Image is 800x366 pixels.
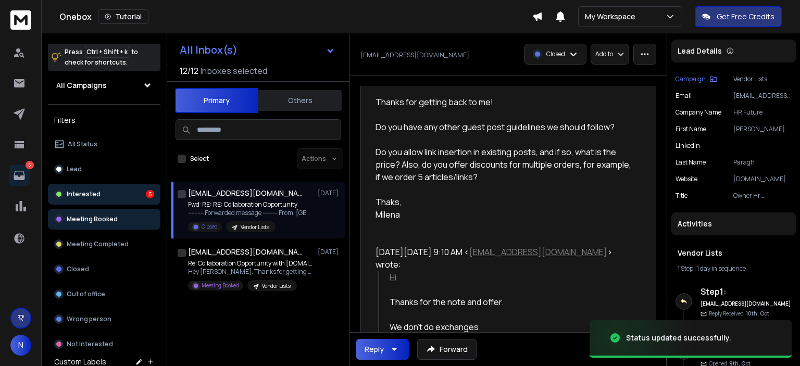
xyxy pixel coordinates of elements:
p: Vendor Lists [262,282,291,290]
h6: [EMAIL_ADDRESS][DOMAIN_NAME] [701,300,792,308]
p: Vendor Lists [241,223,269,231]
button: Tutorial [98,9,148,24]
p: Closed [546,50,565,58]
a: 5 [9,165,30,186]
h1: All Campaigns [56,80,107,91]
h1: [EMAIL_ADDRESS][DOMAIN_NAME] [188,247,303,257]
span: Ctrl + Shift + k [85,46,129,58]
p: Reply Received [709,310,769,318]
span: 1 day in sequence [697,264,746,273]
button: Get Free Credits [695,6,782,27]
a: Hi [390,271,396,283]
p: Last Name [676,158,706,167]
p: Interested [67,190,101,198]
p: [DOMAIN_NAME] [733,175,792,183]
p: Paragh [733,158,792,167]
button: Meeting Completed [48,234,160,255]
span: We don’t do exchanges. [390,321,481,333]
p: Get Free Credits [717,11,774,22]
div: Onebox [59,9,532,24]
button: Lead [48,159,160,180]
p: Wrong person [67,315,111,323]
p: Hey [PERSON_NAME], Thanks for getting back [188,268,313,276]
p: Closed [67,265,89,273]
h1: [EMAIL_ADDRESS][DOMAIN_NAME] [188,188,303,198]
button: Out of office [48,284,160,305]
p: Meeting Booked [67,215,118,223]
p: HR Future [733,108,792,117]
div: 5 [146,190,154,198]
p: linkedin [676,142,700,150]
div: Do you allow link insertion in existing posts, and if so, what is the price? Also, do you offer d... [376,146,633,183]
button: Reply [356,339,409,360]
h1: Vendor Lists [678,248,790,258]
span: Thanks for the note and offer. [390,296,504,308]
p: First Name [676,125,706,133]
p: title [676,192,687,200]
p: Closed [202,223,218,231]
button: Forward [417,339,477,360]
button: Wrong person [48,309,160,330]
button: Others [258,89,342,112]
p: Vendor Lists [733,75,792,83]
button: All Inbox(s) [171,40,343,60]
button: All Status [48,134,160,155]
p: [DATE] [318,248,341,256]
button: Interested5 [48,184,160,205]
h1: All Inbox(s) [180,45,238,55]
p: Not Interested [67,340,113,348]
div: Thaks, Milena [376,196,633,221]
p: website [676,175,697,183]
p: Fwd: RE: RE: Collaboration Opportunity [188,200,313,209]
p: Add to [595,50,613,58]
button: Meeting Booked [48,209,160,230]
span: 12 / 12 [180,65,198,77]
button: Campaign [676,75,717,83]
h3: Inboxes selected [201,65,267,77]
div: Status updated successfully. [626,333,731,343]
label: Select [190,155,209,163]
button: N [10,335,31,356]
div: Reply [365,344,384,355]
span: 10th, Oct [746,310,769,317]
p: My Workspace [585,11,640,22]
p: Re: Collaboration Opportunity with [DOMAIN_NAME] [188,259,313,268]
h6: Step 1 : [701,285,792,298]
div: Thanks for getting back to me! Do you have any other guest post guidelines we should follow? [376,96,633,133]
p: ---------- Forwarded message --------- From: [GEOGRAPHIC_DATA] [188,209,313,217]
p: [PERSON_NAME] [733,125,792,133]
p: [EMAIL_ADDRESS][DOMAIN_NAME] [360,51,469,59]
p: Company Name [676,108,721,117]
button: Primary [175,88,258,113]
p: [DATE] [318,189,341,197]
span: 1 Step [678,264,693,273]
button: Not Interested [48,334,160,355]
p: Out of office [67,290,105,298]
p: 5 [26,161,34,169]
p: Press to check for shortcuts. [65,47,138,68]
p: Campaign [676,75,706,83]
p: Lead Details [678,46,722,56]
h3: Filters [48,113,160,128]
p: Owner Hr consultancy [733,192,792,200]
p: Meeting Completed [67,240,129,248]
button: Closed [48,259,160,280]
div: [DATE][DATE] 9:10 AM < > wrote: [376,246,633,271]
p: Meeting Booked [202,282,239,289]
p: Lead [67,165,82,173]
p: All Status [68,140,97,148]
a: [EMAIL_ADDRESS][DOMAIN_NAME] [469,246,607,258]
p: [EMAIL_ADDRESS][DOMAIN_NAME] [733,92,792,100]
p: Email [676,92,692,100]
div: Activities [671,212,796,235]
div: | [678,264,790,273]
button: All Campaigns [48,75,160,96]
